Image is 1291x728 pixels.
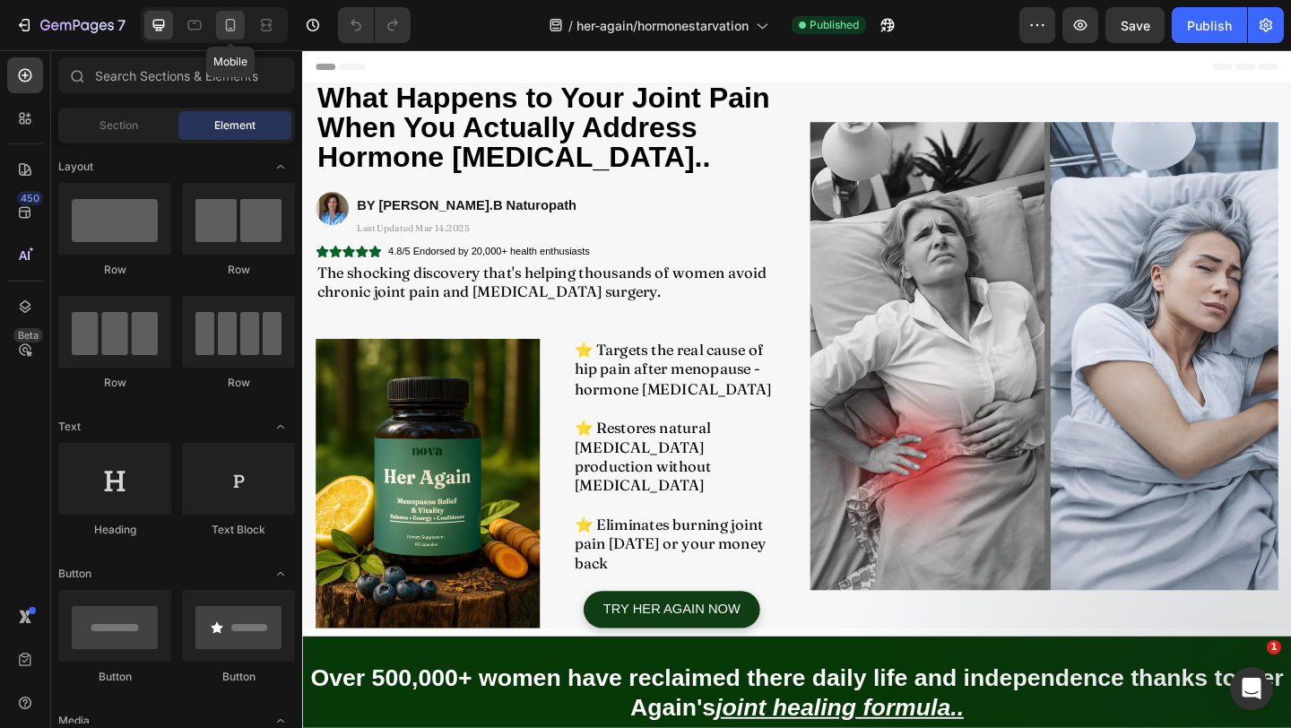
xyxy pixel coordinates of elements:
div: Row [58,375,171,391]
div: Button [182,669,295,685]
span: Toggle open [266,152,295,181]
img: Alt image [552,78,1061,587]
div: Text Block [182,522,295,538]
span: Published [810,17,859,33]
div: Publish [1187,16,1232,35]
input: Search Sections & Elements [58,57,295,93]
span: TRY HER AGAIN NOW [327,600,477,615]
div: Heading [58,522,171,538]
span: Section [100,117,138,134]
span: Toggle open [266,559,295,588]
span: Button [58,566,91,582]
span: Layout [58,159,93,175]
div: Button [58,669,171,685]
button: Save [1105,7,1165,43]
a: TRY HER AGAIN NOW [306,588,498,628]
span: / [568,16,573,35]
iframe: Intercom live chat [1230,667,1273,710]
span: her-again/hormonestarvation [576,16,749,35]
button: 7 [7,7,134,43]
div: Row [182,375,295,391]
span: Toggle open [266,412,295,441]
span: Element [214,117,256,134]
button: Publish [1172,7,1247,43]
p: 7 [117,14,126,36]
span: Text [58,419,81,435]
span: 1 [1267,640,1281,654]
div: Row [182,262,295,278]
div: Undo/Redo [338,7,411,43]
div: Row [58,262,171,278]
div: 450 [17,191,43,205]
div: Beta [13,328,43,342]
iframe: Design area [302,50,1291,728]
span: Save [1121,18,1150,33]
